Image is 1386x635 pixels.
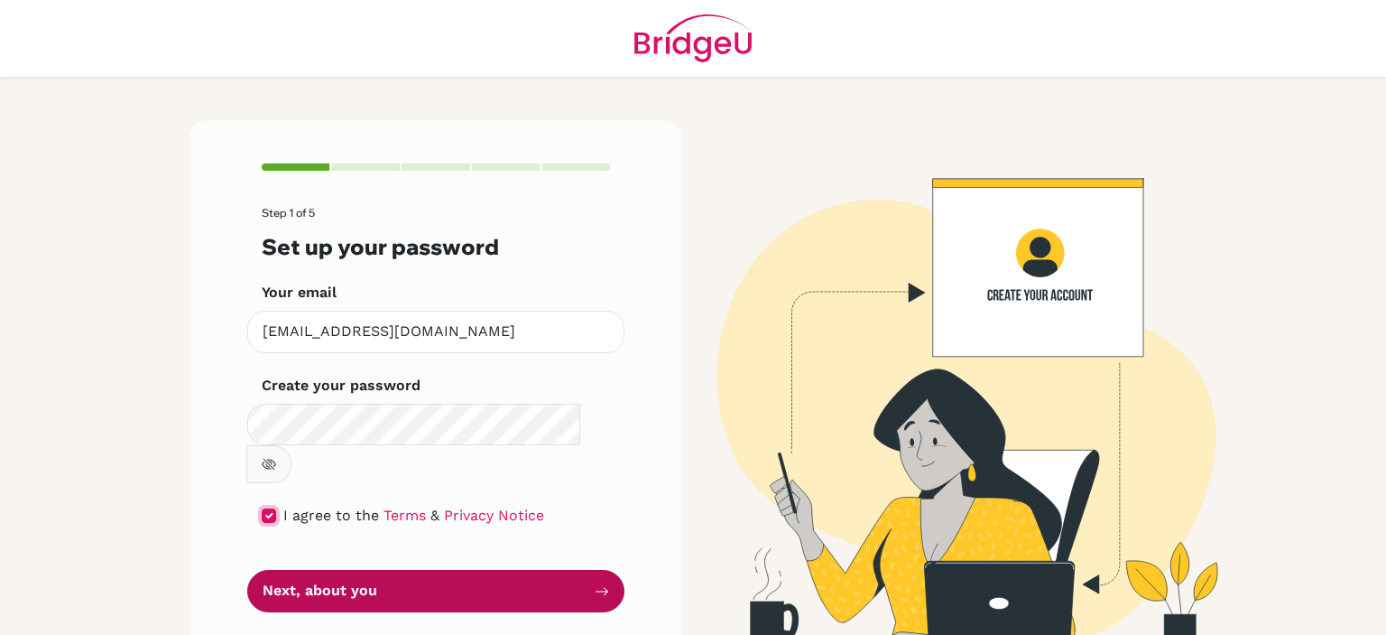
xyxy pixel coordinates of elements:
label: Your email [262,282,337,303]
span: I agree to the [283,507,379,524]
a: Terms [383,507,426,524]
a: Privacy Notice [444,507,544,524]
h3: Set up your password [262,234,610,260]
input: Insert your email* [247,311,624,353]
span: Step 1 of 5 [262,206,315,219]
label: Create your password [262,375,420,397]
span: & [430,507,439,524]
button: Next, about you [247,570,624,612]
